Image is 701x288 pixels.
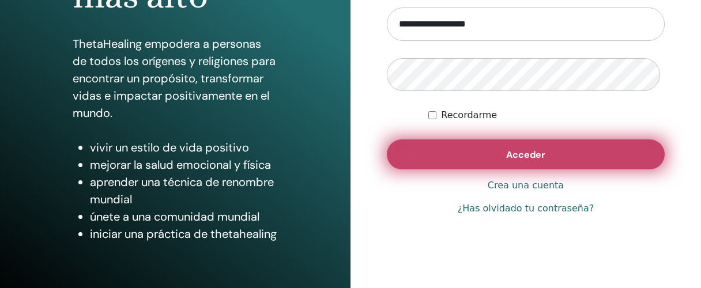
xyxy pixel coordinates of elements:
[488,179,564,192] a: Crea una cuenta
[90,139,277,156] li: vivir un estilo de vida positivo
[90,156,277,173] li: mejorar la salud emocional y física
[90,225,277,242] li: iniciar una práctica de thetahealing
[441,108,497,122] label: Recordarme
[90,173,277,208] li: aprender una técnica de renombre mundial
[506,149,545,161] span: Acceder
[458,202,594,215] a: ¿Has olvidado tu contraseña?
[387,139,665,169] button: Acceder
[428,108,665,122] div: Mantenerme autenticado indefinidamente o hasta cerrar la sesión manualmente
[73,35,277,122] p: ThetaHealing empodera a personas de todos los orígenes y religiones para encontrar un propósito, ...
[90,208,277,225] li: únete a una comunidad mundial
